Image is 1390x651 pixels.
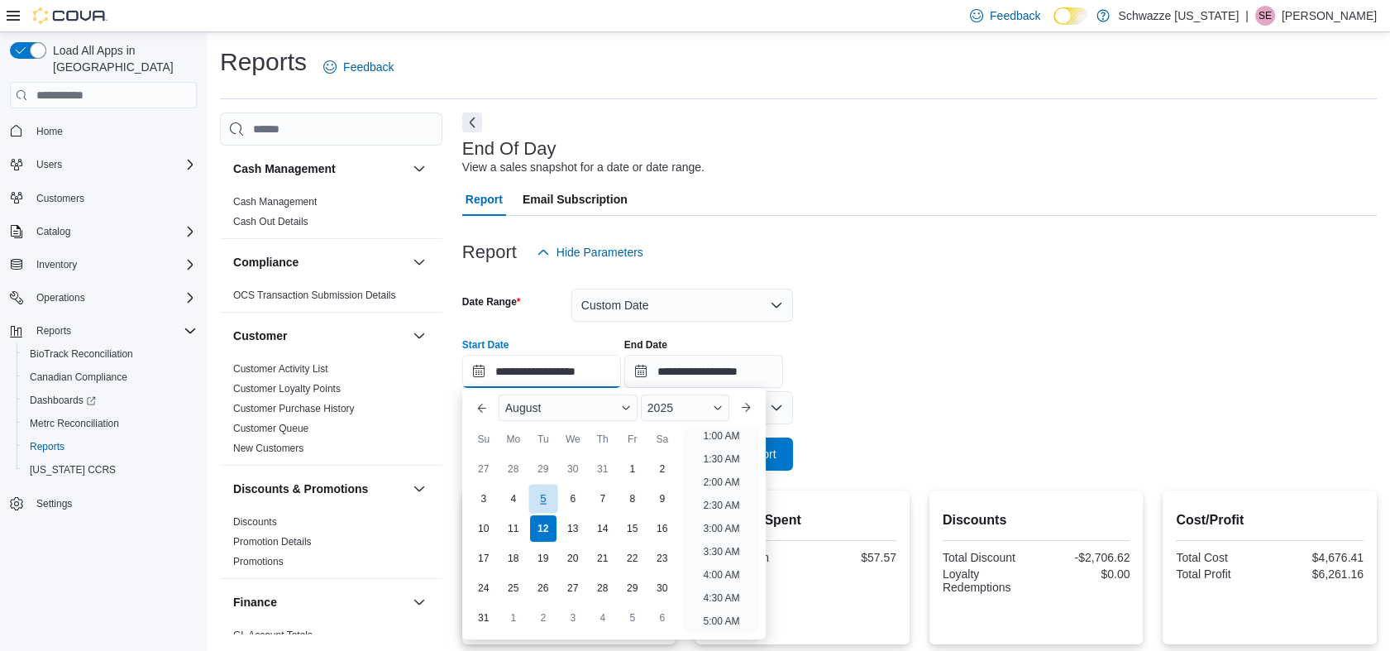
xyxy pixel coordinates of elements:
div: $4,676.41 [1273,551,1364,564]
button: BioTrack Reconciliation [17,342,203,366]
button: Next month [733,395,759,421]
a: Settings [30,494,79,514]
div: day-3 [560,605,586,631]
li: 3:00 AM [696,519,746,539]
li: 5:00 AM [696,611,746,631]
div: Su [470,426,497,452]
div: $57.57 [806,551,896,564]
span: Home [36,125,63,138]
div: day-6 [560,486,586,512]
div: day-1 [500,605,527,631]
a: Dashboards [23,390,103,410]
h3: End Of Day [462,139,556,159]
div: day-31 [470,605,497,631]
button: Customer [409,326,429,346]
span: Customer Queue [233,422,308,435]
div: We [560,426,586,452]
button: Cash Management [409,159,429,179]
span: Reports [30,321,197,341]
button: Finance [409,592,429,612]
span: BioTrack Reconciliation [30,347,133,361]
span: Customers [36,192,84,205]
div: day-24 [470,575,497,601]
button: Inventory [3,253,203,276]
button: Catalog [3,220,203,243]
div: day-2 [649,456,676,482]
li: 2:30 AM [696,495,746,515]
h3: Customer [233,328,287,344]
span: Operations [30,288,197,308]
div: day-5 [619,605,646,631]
span: Catalog [30,222,197,242]
span: Feedback [990,7,1040,24]
input: Press the down key to enter a popover containing a calendar. Press the escape key to close the po... [462,355,621,388]
div: Th [590,426,616,452]
a: Discounts [233,516,277,528]
img: Cova [33,7,107,24]
button: Discounts & Promotions [233,481,406,497]
div: day-1 [619,456,646,482]
button: Catalog [30,222,77,242]
span: Metrc Reconciliation [30,417,119,430]
button: Operations [30,288,92,308]
input: Press the down key to open a popover containing a calendar. [624,355,783,388]
span: Promotions [233,555,284,568]
span: OCS Transaction Submission Details [233,289,396,302]
button: Customer [233,328,406,344]
div: day-5 [528,485,557,514]
a: Cash Management [233,196,317,208]
div: day-6 [649,605,676,631]
h3: Cash Management [233,160,336,177]
button: Inventory [30,255,84,275]
button: Reports [30,321,78,341]
div: day-16 [649,515,676,542]
span: Canadian Compliance [30,371,127,384]
p: [PERSON_NAME] [1282,6,1377,26]
button: Open list of options [770,401,783,414]
div: Button. Open the month selector. August is currently selected. [499,395,638,421]
span: Canadian Compliance [23,367,197,387]
span: August [505,401,542,414]
div: August, 2025 [469,454,677,633]
a: Customer Queue [233,423,308,434]
span: New Customers [233,442,303,455]
button: Reports [3,319,203,342]
a: Feedback [317,50,400,84]
h1: Reports [220,45,307,79]
button: Previous Month [469,395,495,421]
li: 3:30 AM [696,542,746,562]
p: | [1245,6,1249,26]
div: Total Discount [943,551,1033,564]
span: Promotion Details [233,535,312,548]
button: Home [3,118,203,142]
div: Loyalty Redemptions [943,567,1033,594]
div: $6,261.16 [1273,567,1364,581]
a: Customer Purchase History [233,403,355,414]
div: day-19 [530,545,556,572]
div: Mo [500,426,527,452]
li: 2:00 AM [696,472,746,492]
button: Operations [3,286,203,309]
div: Button. Open the year selector. 2025 is currently selected. [641,395,729,421]
div: day-3 [470,486,497,512]
span: Report [466,183,503,216]
span: Email Subscription [523,183,628,216]
div: day-10 [470,515,497,542]
span: Reports [36,324,71,337]
div: Total Profit [1176,567,1266,581]
span: Cash Management [233,195,317,208]
div: day-13 [560,515,586,542]
div: day-9 [649,486,676,512]
div: day-11 [500,515,527,542]
div: day-27 [470,456,497,482]
button: Reports [17,435,203,458]
button: Canadian Compliance [17,366,203,389]
div: day-30 [560,456,586,482]
h3: Finance [233,594,277,610]
div: day-26 [530,575,556,601]
div: Discounts & Promotions [220,512,442,578]
a: Metrc Reconciliation [23,414,126,433]
button: [US_STATE] CCRS [17,458,203,481]
div: day-27 [560,575,586,601]
a: Customer Activity List [233,363,328,375]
